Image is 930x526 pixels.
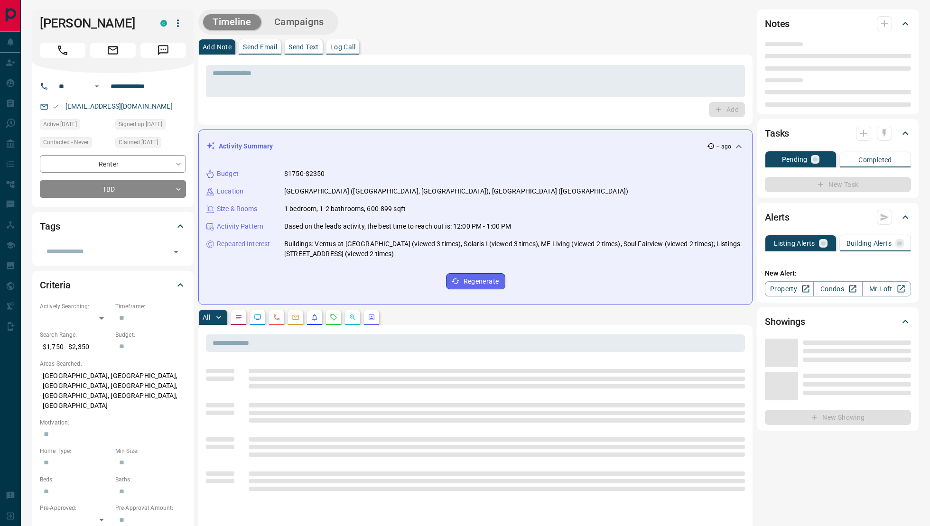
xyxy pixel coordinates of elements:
[765,268,911,278] p: New Alert:
[119,138,158,147] span: Claimed [DATE]
[40,277,71,293] h2: Criteria
[217,204,258,214] p: Size & Rooms
[235,314,242,321] svg: Notes
[716,142,731,151] p: -- ago
[115,447,186,455] p: Min Size:
[217,239,270,249] p: Repeated Interest
[40,504,111,512] p: Pre-Approved:
[115,119,186,132] div: Sat May 25 2019
[217,186,243,196] p: Location
[765,210,790,225] h2: Alerts
[52,103,59,110] svg: Email Valid
[858,157,892,163] p: Completed
[40,447,111,455] p: Home Type:
[765,122,911,145] div: Tasks
[765,314,805,329] h2: Showings
[160,20,167,27] div: condos.ca
[254,314,261,321] svg: Lead Browsing Activity
[140,43,186,58] span: Message
[349,314,356,321] svg: Opportunities
[40,475,111,484] p: Beds:
[284,204,406,214] p: 1 bedroom, 1-2 bathrooms, 600-899 sqft
[43,120,77,129] span: Active [DATE]
[284,239,744,259] p: Buildings: Ventus at [GEOGRAPHIC_DATA] (viewed 3 times), Solaris Ⅰ (viewed 3 times), ME Living (v...
[203,14,261,30] button: Timeline
[115,475,186,484] p: Baths:
[40,215,186,238] div: Tags
[40,368,186,414] p: [GEOGRAPHIC_DATA], [GEOGRAPHIC_DATA], [GEOGRAPHIC_DATA], [GEOGRAPHIC_DATA], [GEOGRAPHIC_DATA], [G...
[265,14,334,30] button: Campaigns
[40,16,146,31] h1: [PERSON_NAME]
[284,221,511,231] p: Based on the lead's activity, the best time to reach out is: 12:00 PM - 1:00 PM
[169,245,183,258] button: Open
[40,331,111,339] p: Search Range:
[43,138,89,147] span: Contacted - Never
[284,186,628,196] p: [GEOGRAPHIC_DATA] ([GEOGRAPHIC_DATA], [GEOGRAPHIC_DATA]), [GEOGRAPHIC_DATA] ([GEOGRAPHIC_DATA])
[765,16,790,31] h2: Notes
[90,43,136,58] span: Email
[217,169,239,179] p: Budget
[115,302,186,311] p: Timeframe:
[846,240,892,247] p: Building Alerts
[40,360,186,368] p: Areas Searched:
[288,44,319,50] p: Send Text
[311,314,318,321] svg: Listing Alerts
[368,314,375,321] svg: Agent Actions
[765,206,911,229] div: Alerts
[206,138,744,155] div: Activity Summary-- ago
[40,155,186,173] div: Renter
[446,273,505,289] button: Regenerate
[217,221,263,231] p: Activity Pattern
[115,504,186,512] p: Pre-Approval Amount:
[782,156,808,163] p: Pending
[40,119,111,132] div: Thu Oct 09 2025
[292,314,299,321] svg: Emails
[40,302,111,311] p: Actively Searching:
[203,314,210,321] p: All
[243,44,277,50] p: Send Email
[284,169,325,179] p: $1750-$2350
[115,331,186,339] p: Budget:
[765,310,911,333] div: Showings
[765,126,789,141] h2: Tasks
[330,44,355,50] p: Log Call
[91,81,102,92] button: Open
[765,12,911,35] div: Notes
[203,44,232,50] p: Add Note
[115,137,186,150] div: Wed Sep 18 2024
[813,281,862,296] a: Condos
[40,180,186,198] div: TBD
[765,281,814,296] a: Property
[40,418,186,427] p: Motivation:
[119,120,162,129] span: Signed up [DATE]
[273,314,280,321] svg: Calls
[774,240,815,247] p: Listing Alerts
[40,43,85,58] span: Call
[219,141,273,151] p: Activity Summary
[40,274,186,296] div: Criteria
[40,219,60,234] h2: Tags
[40,339,111,355] p: $1,750 - $2,350
[330,314,337,321] svg: Requests
[65,102,173,110] a: [EMAIL_ADDRESS][DOMAIN_NAME]
[862,281,911,296] a: Mr.Loft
